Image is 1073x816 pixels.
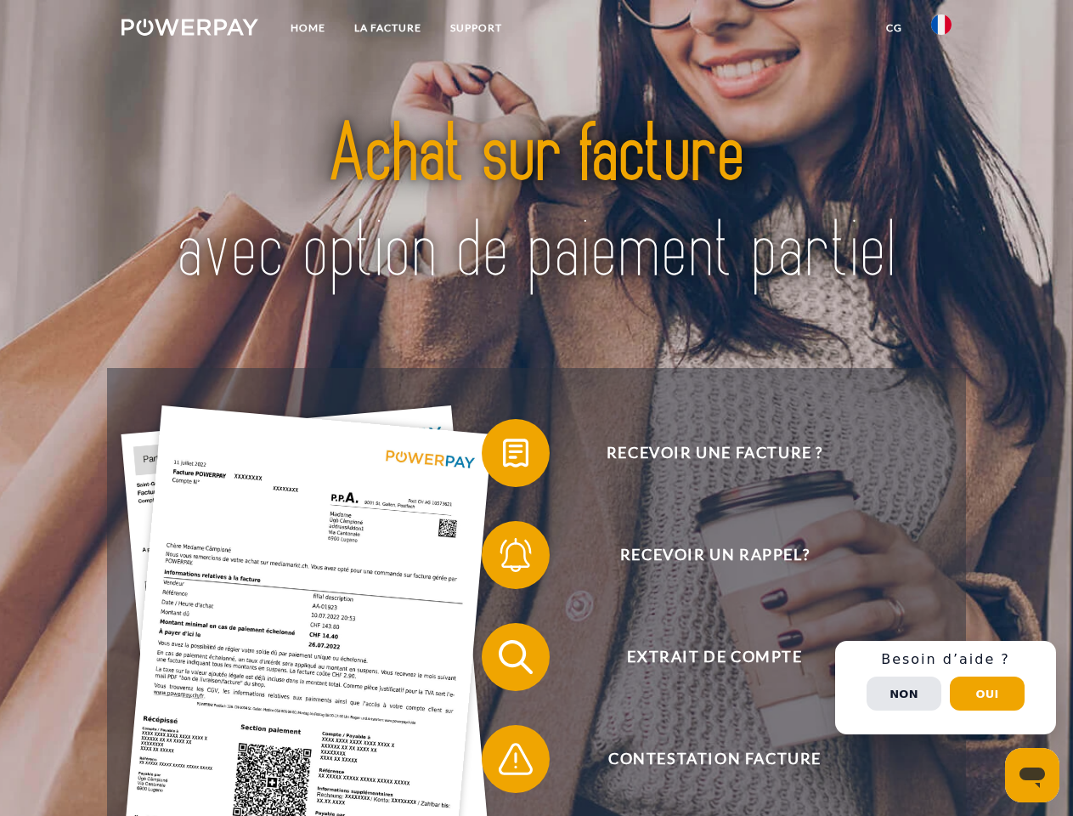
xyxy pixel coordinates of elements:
img: qb_bell.svg [494,534,537,576]
h3: Besoin d’aide ? [845,651,1046,668]
a: Home [276,13,340,43]
button: Recevoir une facture ? [482,419,923,487]
button: Oui [950,677,1025,711]
div: Schnellhilfe [835,641,1056,734]
img: qb_search.svg [494,636,537,678]
a: Support [436,13,517,43]
img: title-powerpay_fr.svg [162,82,911,326]
a: CG [872,13,917,43]
img: qb_bill.svg [494,432,537,474]
span: Recevoir un rappel? [506,521,923,589]
button: Recevoir un rappel? [482,521,923,589]
img: qb_warning.svg [494,738,537,780]
img: logo-powerpay-white.svg [121,19,258,36]
iframe: Bouton de lancement de la fenêtre de messagerie [1005,748,1059,802]
button: Contestation Facture [482,725,923,793]
img: fr [931,14,952,35]
a: LA FACTURE [340,13,436,43]
button: Extrait de compte [482,623,923,691]
span: Recevoir une facture ? [506,419,923,487]
span: Contestation Facture [506,725,923,793]
button: Non [867,677,941,711]
span: Extrait de compte [506,623,923,691]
